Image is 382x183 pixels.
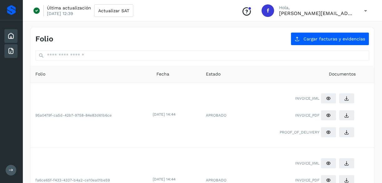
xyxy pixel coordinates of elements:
[153,176,200,182] div: [DATE] 14:44
[156,71,169,77] span: Fecha
[295,96,319,101] span: INVOICE_XML
[295,112,319,118] span: INVOICE_PDF
[35,34,53,44] h4: Folio
[279,5,354,10] p: Hola,
[47,5,91,11] p: Última actualización
[291,32,369,45] button: Cargar facturas y evidencias
[280,129,319,135] span: PROOF_OF_DELIVERY
[98,8,129,13] span: Actualizar SAT
[201,83,244,148] td: APROBADO
[153,112,200,117] div: [DATE] 14:44
[329,71,356,77] span: Documentos
[94,4,133,17] button: Actualizar SAT
[303,37,365,41] span: Cargar facturas y evidencias
[4,44,18,58] div: Facturas
[35,71,45,77] span: Folio
[4,29,18,43] div: Inicio
[279,10,354,16] p: fernando.mdeo@transportesmdeo.com
[295,160,319,166] span: INVOICE_XML
[47,11,73,16] p: [DATE] 12:39
[30,83,151,148] td: 95a0479f-ca5d-42b7-9758-84e83d61b6ce
[206,71,221,77] span: Estado
[295,177,319,183] span: INVOICE_PDF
